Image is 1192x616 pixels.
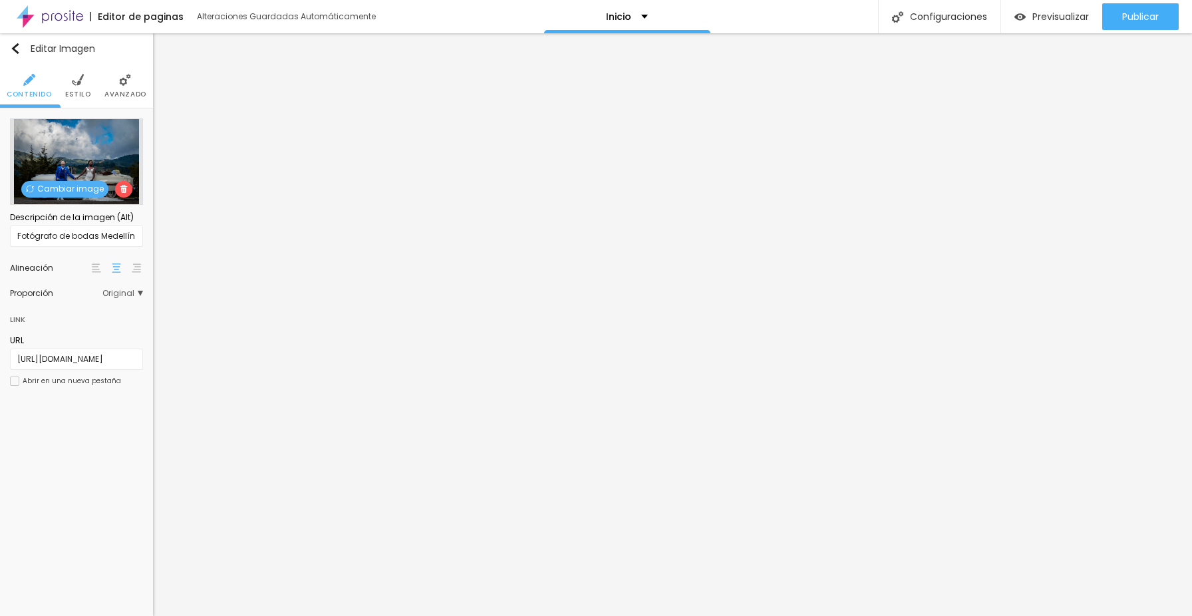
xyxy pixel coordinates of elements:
div: Abrir en una nueva pestaña [23,378,121,385]
div: Alineación [10,264,90,272]
img: Icone [23,74,35,86]
div: Proporción [10,289,102,297]
p: Inicio [606,12,631,21]
button: Publicar [1102,3,1179,30]
img: paragraph-center-align.svg [112,263,121,273]
div: Alteraciones Guardadas Automáticamente [197,13,376,21]
img: Icone [72,74,84,86]
img: Icone [10,43,21,54]
span: Publicar [1122,11,1159,22]
img: Icone [120,185,128,193]
div: Link [10,312,25,327]
span: Original [102,289,143,297]
div: Descripción de la imagen (Alt) [10,212,143,224]
div: Editor de paginas [90,12,184,21]
button: Previsualizar [1001,3,1102,30]
img: view-1.svg [1014,11,1026,23]
img: Icone [26,185,34,193]
span: Cambiar image [21,181,108,198]
img: Icone [119,74,131,86]
iframe: Editor [153,33,1192,616]
span: Estilo [65,91,91,98]
div: Link [10,304,143,328]
div: Editar Imagen [10,43,95,54]
span: Contenido [7,91,51,98]
img: paragraph-right-align.svg [132,263,141,273]
img: Icone [892,11,903,23]
span: Previsualizar [1032,11,1089,22]
span: Avanzado [104,91,146,98]
img: paragraph-left-align.svg [92,263,101,273]
div: URL [10,335,143,347]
